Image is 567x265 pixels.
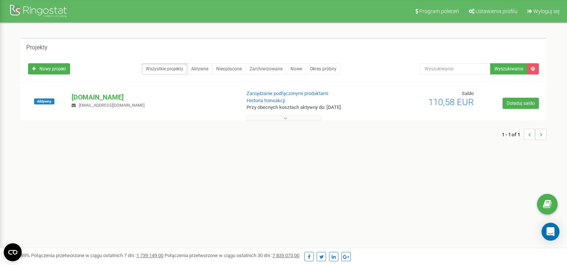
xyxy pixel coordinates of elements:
span: Program poleceń [419,8,459,14]
a: Nowy projekt [28,63,70,74]
span: 1 - 1 of 1 [502,129,524,140]
span: Połączenia przetworzone w ciągu ostatnich 30 dni : [165,253,299,258]
a: Doładuj saldo [503,98,539,109]
input: Wyszukiwanie [420,63,491,74]
u: 7 835 073,00 [272,253,299,258]
button: Open CMP widget [4,243,22,261]
a: Historia transakcji [247,98,285,103]
span: 110,58 EUR [428,97,474,107]
span: Saldo [462,91,474,96]
span: Ustawienia profilu [476,8,518,14]
span: [EMAIL_ADDRESS][DOMAIN_NAME] [79,103,145,108]
a: Nowe [286,63,306,74]
a: Wszystkie projekty [142,63,187,74]
p: [DOMAIN_NAME] [72,92,234,102]
a: Aktywne [187,63,212,74]
a: Nieopłacone [212,63,246,74]
div: Open Intercom Messenger [542,223,560,241]
h5: Projekty [26,44,48,51]
nav: ... [502,121,546,147]
span: Połączenia przetworzone w ciągu ostatnich 7 dni : [31,253,163,258]
a: Zarządzanie podłączonymi produktami [247,91,328,96]
a: Okres próbny [306,63,341,74]
button: Wyszukiwanie [490,63,527,74]
span: Aktywny [34,98,54,104]
span: Wyloguj się [533,8,560,14]
p: Przy obecnych kosztach aktywny do: [DATE] [247,104,366,111]
u: 1 739 149,00 [136,253,163,258]
a: Zarchiwizowane [245,63,287,74]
